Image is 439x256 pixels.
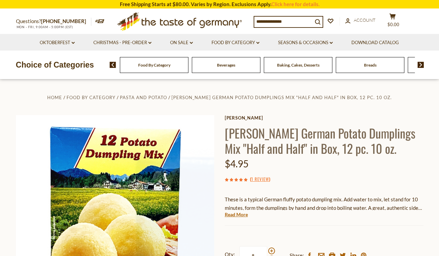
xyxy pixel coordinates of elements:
a: Read More [225,211,248,218]
a: Home [47,95,62,100]
img: previous arrow [110,62,116,68]
img: next arrow [418,62,424,68]
span: $4.95 [225,158,249,169]
a: Food By Category [138,62,170,68]
span: $0.00 [387,22,399,27]
a: Account [345,17,376,24]
a: 1 Review [251,176,269,183]
a: Breads [364,62,377,68]
p: These is a typical German fluffy potato dumpling mix. Add water to mix, let stand for 10 minutes,... [225,195,423,212]
p: Questions? [16,17,91,26]
button: $0.00 [383,13,403,30]
a: Click here for details. [271,1,319,7]
a: Christmas - PRE-ORDER [93,39,151,47]
a: Oktoberfest [40,39,75,47]
a: Pasta and Potato [120,95,167,100]
span: ( ) [250,176,270,182]
a: On Sale [170,39,193,47]
a: Download Catalog [351,39,399,47]
h1: [PERSON_NAME] German Potato Dumplings Mix "Half and Half" in Box, 12 pc. 10 oz. [225,125,423,156]
a: Food By Category [67,95,115,100]
a: [PHONE_NUMBER] [41,18,86,24]
a: Beverages [217,62,235,68]
a: Seasons & Occasions [278,39,333,47]
a: Baking, Cakes, Desserts [277,62,319,68]
a: Food By Category [212,39,259,47]
span: MON - FRI, 9:00AM - 5:00PM (EST) [16,25,74,29]
a: [PERSON_NAME] [225,115,423,121]
span: Account [354,17,376,23]
a: [PERSON_NAME] German Potato Dumplings Mix "Half and Half" in Box, 12 pc. 10 oz. [171,95,392,100]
